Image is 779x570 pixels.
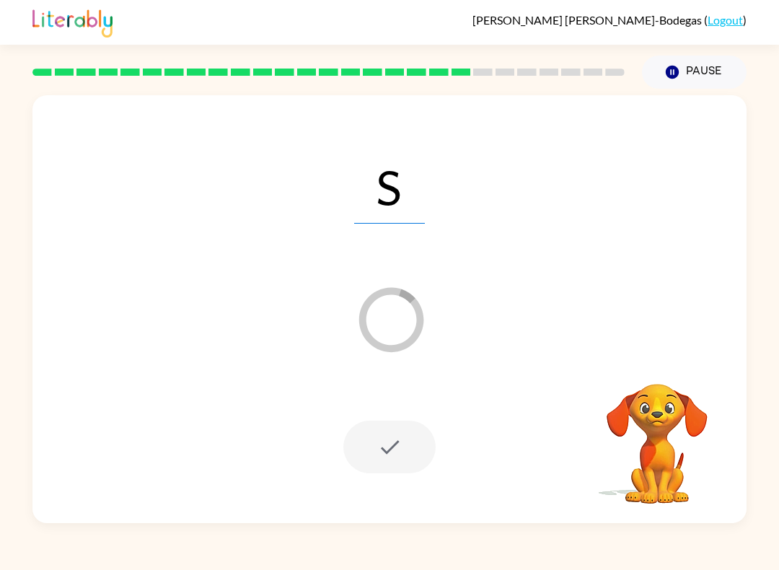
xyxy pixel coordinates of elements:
[354,149,425,224] span: S
[585,361,729,506] video: Your browser must support playing .mp4 files to use Literably. Please try using another browser.
[472,13,704,27] span: [PERSON_NAME] [PERSON_NAME]-Bodegas
[708,13,743,27] a: Logout
[642,56,747,89] button: Pause
[32,6,113,38] img: Literably
[472,13,747,27] div: ( )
